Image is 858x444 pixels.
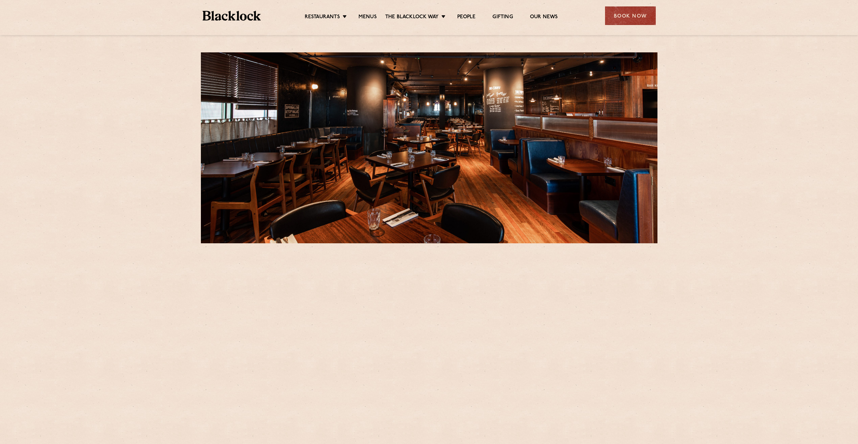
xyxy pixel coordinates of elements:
[492,14,513,21] a: Gifting
[305,14,340,21] a: Restaurants
[605,6,656,25] div: Book Now
[530,14,558,21] a: Our News
[457,14,476,21] a: People
[385,14,439,21] a: The Blacklock Way
[358,14,377,21] a: Menus
[203,11,261,21] img: BL_Textured_Logo-footer-cropped.svg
